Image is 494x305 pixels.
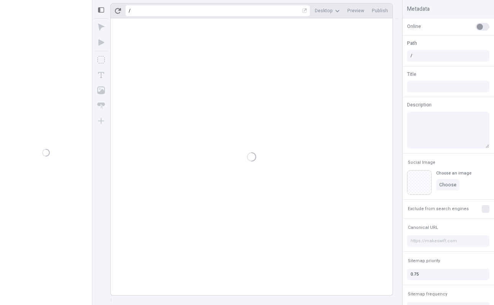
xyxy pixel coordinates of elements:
[436,179,460,191] button: Choose
[436,170,471,176] div: Choose an image
[315,8,333,14] span: Desktop
[408,225,438,230] span: Canonical URL
[344,5,367,16] button: Preview
[408,206,469,212] span: Exclude from search engines
[407,101,432,108] span: Description
[406,256,442,266] button: Sitemap priority
[129,8,131,14] div: /
[408,258,440,264] span: Sitemap priority
[407,40,417,47] span: Path
[406,204,470,214] button: Exclude from search engines
[407,235,489,247] input: https://makeswift.com
[406,158,437,167] button: Social Image
[347,8,364,14] span: Preview
[406,223,440,232] button: Canonical URL
[408,160,435,165] span: Social Image
[94,99,108,113] button: Button
[312,5,343,16] button: Desktop
[372,8,388,14] span: Publish
[406,290,449,299] button: Sitemap frequency
[407,71,416,78] span: Title
[369,5,391,16] button: Publish
[408,291,447,297] span: Sitemap frequency
[439,182,456,188] span: Choose
[94,83,108,97] button: Image
[407,23,421,30] span: Online
[94,68,108,82] button: Text
[94,53,108,67] button: Box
